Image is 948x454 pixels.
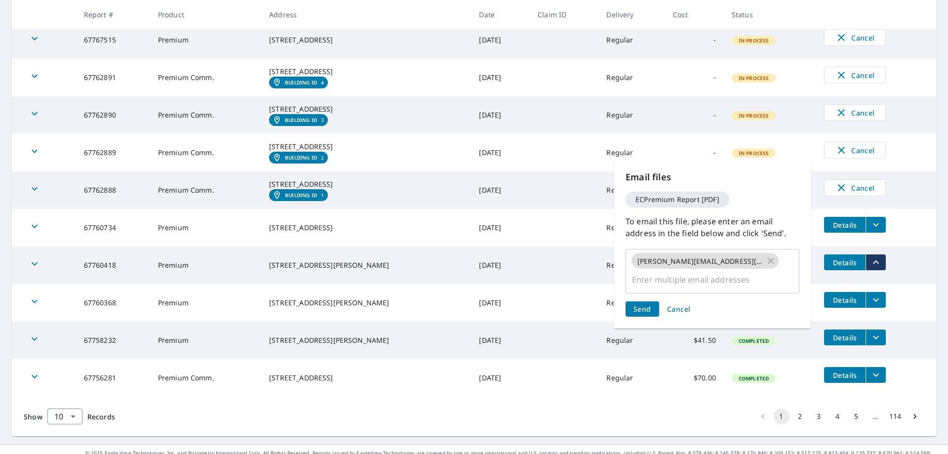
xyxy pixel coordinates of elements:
button: filesDropdownBtn-67760368 [866,292,886,308]
button: Go to page 114 [886,409,904,424]
button: detailsBtn-67758232 [824,330,866,345]
td: Regular [598,21,665,59]
p: To email this file, please enter an email address in the field below and click 'Send'. [626,215,799,239]
td: Regular [598,359,665,397]
button: detailsBtn-67760368 [824,292,866,308]
div: Show 10 records [47,409,82,424]
span: Completed [733,337,775,344]
td: Regular [598,209,665,247]
button: detailsBtn-67756281 [824,367,866,383]
em: Building ID [285,117,317,123]
button: detailsBtn-67760734 [824,217,866,233]
a: Building ID1 [269,189,328,201]
td: 67767515 [76,21,150,59]
span: Details [830,220,860,230]
td: [DATE] [471,96,530,134]
td: Premium [150,21,261,59]
td: [DATE] [471,247,530,284]
td: [DATE] [471,134,530,171]
div: [STREET_ADDRESS] [269,104,463,114]
span: Cancel [834,69,875,81]
td: Premium Comm. [150,134,261,171]
span: Cancel [834,32,875,43]
button: Cancel [824,67,886,83]
td: 67756281 [76,359,150,397]
button: Go to page 4 [830,409,846,424]
button: filesDropdownBtn-67758232 [866,330,886,345]
span: In Process [733,112,775,119]
div: … [868,412,883,421]
button: Cancel [824,179,886,196]
td: 67760418 [76,247,150,284]
td: Regular [598,171,665,209]
td: [DATE] [471,284,530,322]
td: Premium [150,322,261,359]
span: Send [633,304,651,314]
button: filesDropdownBtn-67760734 [866,217,886,233]
span: Details [830,295,860,305]
td: Regular [598,134,665,171]
td: Premium [150,209,261,247]
div: [PERSON_NAME][EMAIL_ADDRESS][PERSON_NAME][DOMAIN_NAME] [632,253,779,269]
td: [DATE] [471,322,530,359]
span: In Process [733,75,775,82]
td: 67762888 [76,171,150,209]
button: Cancel [824,104,886,121]
td: 67760734 [76,209,150,247]
td: Premium Comm. [150,96,261,134]
em: Building ID [285,192,317,198]
input: Enter multiple email addresses [630,270,780,289]
button: Cancel [663,301,695,317]
button: Go to next page [907,409,923,424]
button: Go to page 2 [792,409,808,424]
button: filesDropdownBtn-67756281 [866,367,886,383]
td: 67762890 [76,96,150,134]
div: [STREET_ADDRESS] [269,35,463,45]
td: Regular [598,322,665,359]
div: 10 [47,403,82,430]
button: detailsBtn-67760418 [824,254,866,270]
span: Cancel [834,182,875,194]
div: [STREET_ADDRESS] [269,142,463,152]
div: [STREET_ADDRESS] [269,67,463,77]
nav: pagination navigation [753,409,924,424]
span: [PERSON_NAME][EMAIL_ADDRESS][PERSON_NAME][DOMAIN_NAME] [632,256,768,266]
td: [DATE] [471,171,530,209]
td: 67762889 [76,134,150,171]
button: page 1 [774,409,790,424]
button: Cancel [824,29,886,46]
td: [DATE] [471,21,530,59]
span: ECPremium Report [PDF] [630,196,725,203]
button: Go to page 5 [849,409,865,424]
td: - [665,96,724,134]
span: Show [24,412,42,421]
td: Regular [598,247,665,284]
p: Email files [626,170,799,184]
button: Cancel [824,142,886,159]
em: Building ID [285,80,317,85]
td: - [665,21,724,59]
td: Regular [598,284,665,322]
em: Building ID [285,155,317,161]
td: $41.50 [665,322,724,359]
td: [DATE] [471,59,530,96]
button: filesDropdownBtn-67760418 [866,254,886,270]
a: Building ID3 [269,114,328,126]
span: Cancel [834,144,875,156]
div: [STREET_ADDRESS][PERSON_NAME] [269,260,463,270]
a: Building ID2 [269,152,328,164]
button: Go to page 3 [811,409,827,424]
span: In Process [733,150,775,157]
div: [STREET_ADDRESS] [269,179,463,189]
div: [STREET_ADDRESS] [269,223,463,233]
button: Send [626,301,659,317]
td: 67760368 [76,284,150,322]
td: Premium Comm. [150,59,261,96]
td: - [665,59,724,96]
td: Premium [150,247,261,284]
span: Details [830,333,860,342]
span: Records [87,412,115,421]
span: Details [830,371,860,380]
div: [STREET_ADDRESS][PERSON_NAME] [269,335,463,345]
td: Regular [598,59,665,96]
